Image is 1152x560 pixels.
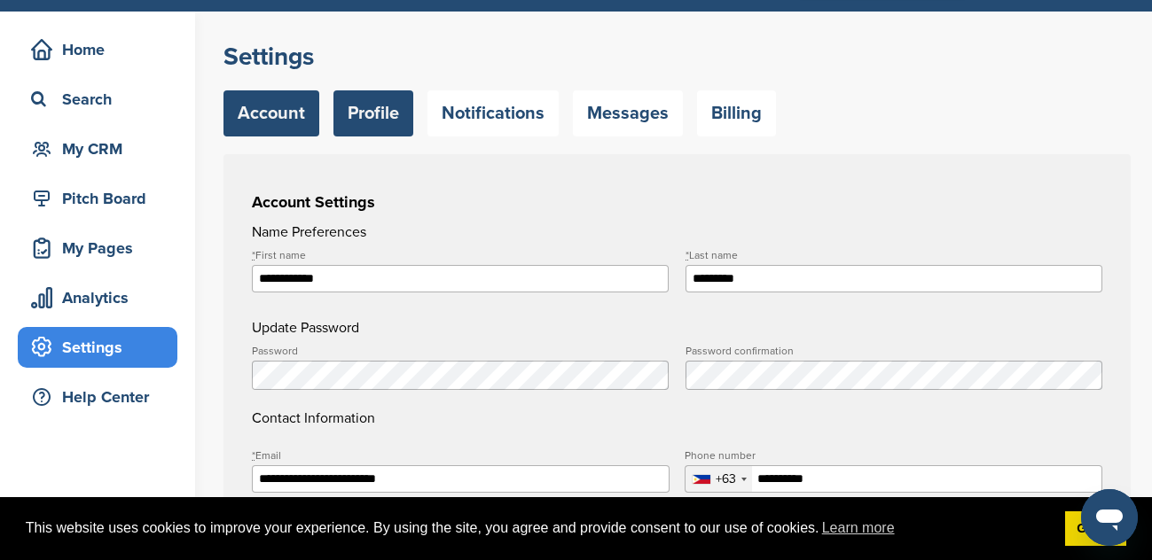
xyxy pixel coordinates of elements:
[252,249,255,261] abbr: required
[18,377,177,417] a: Help Center
[252,250,669,261] label: First name
[573,90,683,136] a: Messages
[252,346,1102,429] h4: Contact Information
[27,133,177,165] div: My CRM
[18,228,177,268] a: My Pages
[252,222,1102,243] h4: Name Preferences
[27,183,177,214] div: Pitch Board
[18,79,177,120] a: Search
[427,90,559,136] a: Notifications
[27,232,177,264] div: My Pages
[252,450,670,461] label: Email
[252,317,1102,338] h4: Update Password
[819,515,897,541] a: learn more about cookies
[18,29,177,70] a: Home
[716,473,736,486] div: +63
[1081,489,1138,546] iframe: Button to launch messaging window
[223,90,319,136] a: Account
[252,190,1102,214] h3: Account Settings
[18,178,177,219] a: Pitch Board
[1065,511,1126,547] a: dismiss cookie message
[252,346,669,356] label: Password
[686,346,1102,356] label: Password confirmation
[697,90,776,136] a: Billing
[686,249,689,261] abbr: required
[333,90,413,136] a: Profile
[686,250,1102,261] label: Last name
[27,282,177,314] div: Analytics
[26,515,1051,541] span: This website uses cookies to improve your experience. By using the site, you agree and provide co...
[27,381,177,413] div: Help Center
[27,331,177,363] div: Settings
[27,34,177,66] div: Home
[18,128,177,169] a: My CRM
[252,449,255,462] abbr: required
[18,327,177,368] a: Settings
[686,466,752,492] div: Selected country
[18,277,177,318] a: Analytics
[685,450,1102,461] label: Phone number
[27,83,177,115] div: Search
[223,41,1131,73] h2: Settings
